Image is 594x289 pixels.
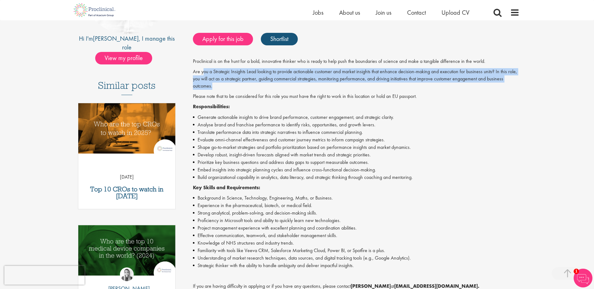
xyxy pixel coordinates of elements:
[193,247,519,254] li: Familiarity with tools like Veeva CRM, Salesforce Marketing Cloud, Power BI, or Spotfire is a plus.
[193,239,519,247] li: Knowledge of NHS structures and industry trends.
[193,194,519,202] li: Background in Science, Technology, Engineering, Maths, or Business.
[193,232,519,239] li: Effective communication, teamwork, and stakeholder management skills.
[4,266,85,285] iframe: reCAPTCHA
[78,174,176,181] p: [DATE]
[93,34,139,43] a: [PERSON_NAME]
[193,129,519,136] li: Translate performance data into strategic narratives to influence commercial planning.
[193,33,253,45] a: Apply for this job
[95,53,158,61] a: View my profile
[193,144,519,151] li: Shape go-to-market strategies and portfolio prioritization based on performance insights and mark...
[120,267,134,281] img: Hannah Burke
[193,159,519,166] li: Prioritize key business questions and address data gaps to support measurable outcomes.
[193,166,519,174] li: Embed insights into strategic planning cycles and influence cross-functional decision-making.
[81,186,173,200] a: Top 10 CROs to watch in [DATE]
[75,34,179,52] div: Hi I'm , I manage this role
[193,224,519,232] li: Project management experience with excellent planning and coordination abilities.
[78,225,176,276] img: Top 10 Medical Device Companies 2024
[78,103,176,159] a: Link to a post
[193,68,519,90] p: Are you a Strategic Insights Lead looking to provide actionable customer and market insights that...
[193,262,519,269] li: Strategic thinker with the ability to handle ambiguity and deliver impactful insights.
[574,269,579,274] span: 1
[442,8,469,17] a: Upload CV
[193,58,519,65] p: Proclinical is on the hunt for a bold, innovative thinker who is ready to help push the boundarie...
[98,80,156,95] h3: Similar posts
[193,254,519,262] li: Understanding of market research techniques, data sources, and digital tracking tools (e.g., Goog...
[193,93,519,100] p: Please note that to be considered for this role you must have the right to work in this location ...
[193,217,519,224] li: Proficiency in Microsoft tools and ability to quickly learn new technologies.
[193,202,519,209] li: Experience in the pharmaceutical, biotech, or medical field.
[574,269,592,287] img: Chatbot
[193,151,519,159] li: Develop robust, insight-driven forecasts aligned with market trends and strategic priorities.
[193,136,519,144] li: Evaluate omni-channel effectiveness and customer journey metrics to inform campaign strategies.
[261,33,298,45] a: Shortlist
[78,225,176,281] a: Link to a post
[193,114,519,121] li: Generate actionable insights to drive brand performance, customer engagement, and strategic clarity.
[78,103,176,154] img: Top 10 CROs 2025 | Proclinical
[313,8,323,17] a: Jobs
[376,8,391,17] a: Join us
[193,121,519,129] li: Analyse brand and franchise performance to identify risks, opportunities, and growth levers.
[339,8,360,17] a: About us
[95,52,152,64] span: View my profile
[193,184,260,191] strong: Key Skills and Requirements:
[407,8,426,17] a: Contact
[193,209,519,217] li: Strong analytical, problem-solving, and decision-making skills.
[193,103,230,110] strong: Responsibilities:
[193,174,519,181] li: Build organizational capability in analytics, data literacy, and strategic thinking through coach...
